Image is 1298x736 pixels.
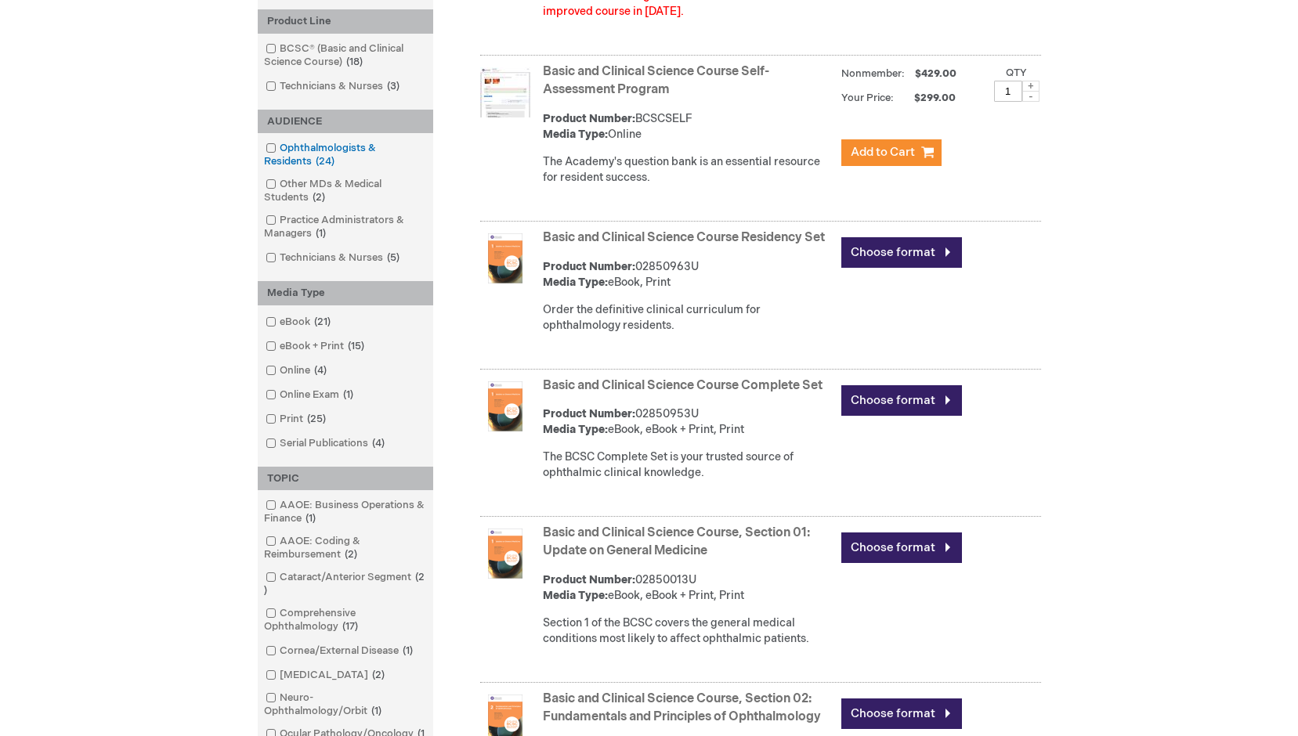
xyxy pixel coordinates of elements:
a: Basic and Clinical Science Course Self-Assessment Program [543,64,769,97]
span: 2 [341,548,361,561]
a: Print25 [262,412,332,427]
span: $429.00 [913,67,959,80]
span: 15 [344,340,368,352]
a: Online4 [262,363,333,378]
div: Product Line [258,9,433,34]
div: TOPIC [258,467,433,491]
a: [MEDICAL_DATA]2 [262,668,391,683]
span: 4 [368,437,389,449]
span: $299.00 [896,92,958,104]
strong: Media Type: [543,128,608,141]
a: Other MDs & Medical Students2 [262,177,429,205]
div: 02850013U eBook, eBook + Print, Print [543,572,833,604]
a: Serial Publications4 [262,436,391,451]
label: Qty [1006,67,1027,79]
span: 17 [338,620,362,633]
div: The BCSC Complete Set is your trusted source of ophthalmic clinical knowledge. [543,449,833,481]
div: Order the definitive clinical curriculum for ophthalmology residents. [543,302,833,334]
strong: Product Number: [543,112,635,125]
span: 25 [303,413,330,425]
div: Media Type [258,281,433,305]
a: BCSC® (Basic and Clinical Science Course)18 [262,41,429,70]
strong: Product Number: [543,573,635,586]
span: 2 [264,571,425,597]
img: Basic and Clinical Science Course, Section 01: Update on General Medicine [480,529,530,579]
span: 4 [310,364,331,377]
a: eBook21 [262,315,337,330]
a: eBook + Print15 [262,339,371,354]
strong: Nonmember: [841,64,905,84]
a: Practice Administrators & Managers1 [262,213,429,241]
a: Neuro-Ophthalmology/Orbit1 [262,691,429,719]
span: 2 [368,669,389,681]
a: Ophthalmologists & Residents24 [262,141,429,169]
a: Cataract/Anterior Segment2 [262,570,429,598]
a: Technicians & Nurses5 [262,251,406,265]
a: AAOE: Business Operations & Finance1 [262,498,429,526]
strong: Media Type: [543,276,608,289]
img: Basic and Clinical Science Course Complete Set [480,381,530,431]
a: Choose format [841,532,962,563]
span: 3 [383,80,403,92]
strong: Media Type: [543,423,608,436]
strong: Product Number: [543,407,635,420]
a: Basic and Clinical Science Course, Section 01: Update on General Medicine [543,525,810,558]
strong: Product Number: [543,260,635,273]
span: 1 [339,388,357,401]
a: Choose format [841,237,962,268]
div: 02850963U eBook, Print [543,259,833,290]
span: 1 [399,644,417,657]
a: Choose format [841,698,962,729]
div: 02850953U eBook, eBook + Print, Print [543,406,833,438]
div: The Academy's question bank is an essential resource for resident success. [543,154,833,186]
a: Online Exam1 [262,388,360,402]
span: 24 [312,155,338,168]
a: Basic and Clinical Science Course Residency Set [543,230,825,245]
input: Qty [994,81,1022,102]
strong: Your Price: [841,92,894,104]
a: Choose format [841,385,962,416]
img: Basic and Clinical Science Course Self-Assessment Program [480,67,530,117]
a: Comprehensive Ophthalmology17 [262,606,429,634]
a: Cornea/External Disease1 [262,644,419,658]
a: AAOE: Coding & Reimbursement2 [262,534,429,562]
span: 1 [312,227,330,240]
span: Add to Cart [851,145,915,160]
strong: Media Type: [543,589,608,602]
div: BCSCSELF Online [543,111,833,143]
div: AUDIENCE [258,110,433,134]
a: Technicians & Nurses3 [262,79,406,94]
a: Basic and Clinical Science Course, Section 02: Fundamentals and Principles of Ophthalmology [543,691,821,724]
span: 21 [310,316,334,328]
span: 2 [309,191,329,204]
span: 1 [367,705,385,717]
span: 1 [302,512,320,525]
a: Basic and Clinical Science Course Complete Set [543,378,823,393]
span: 5 [383,251,403,264]
span: 18 [342,56,367,68]
div: Section 1 of the BCSC covers the general medical conditions most likely to affect ophthalmic pati... [543,615,833,647]
img: Basic and Clinical Science Course Residency Set [480,233,530,283]
button: Add to Cart [841,139,942,166]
